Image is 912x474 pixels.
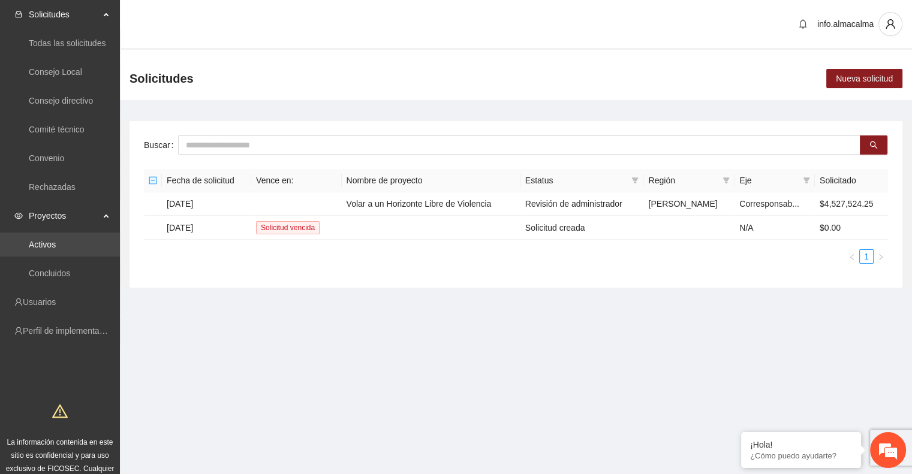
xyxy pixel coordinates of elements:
a: 1 [860,250,873,263]
span: warning [52,403,68,419]
td: Revisión de administrador [520,192,644,216]
button: search [860,135,887,155]
td: $4,527,524.25 [815,192,888,216]
button: Nueva solicitud [826,69,902,88]
a: Consejo directivo [29,96,93,105]
th: Nombre de proyecto [342,169,520,192]
span: inbox [14,10,23,19]
span: info.almacalma [817,19,874,29]
td: [DATE] [162,192,251,216]
span: filter [803,177,810,184]
div: Minimizar ventana de chat en vivo [197,6,225,35]
span: right [877,253,884,261]
span: filter [631,177,639,184]
td: $0.00 [815,216,888,240]
li: 1 [859,249,874,264]
td: Solicitud creada [520,216,644,240]
span: eye [14,212,23,220]
div: ¡Hola! [750,440,852,449]
span: filter [800,171,812,189]
th: Solicitado [815,169,888,192]
span: filter [629,171,641,189]
span: Región [648,174,718,187]
a: Rechazadas [29,182,76,192]
th: Vence en: [251,169,341,192]
span: filter [723,177,730,184]
span: Solicitudes [29,2,100,26]
span: filter [720,171,732,189]
span: left [848,253,856,261]
li: Previous Page [845,249,859,264]
button: user [878,12,902,36]
td: [DATE] [162,216,251,240]
th: Fecha de solicitud [162,169,251,192]
a: Consejo Local [29,67,82,77]
span: Proyectos [29,204,100,228]
a: Todas las solicitudes [29,38,106,48]
label: Buscar [144,135,178,155]
span: search [869,141,878,150]
textarea: Escriba su mensaje y pulse “Intro” [6,327,228,369]
span: Nueva solicitud [836,72,893,85]
div: Chatee con nosotros ahora [62,61,201,77]
a: Activos [29,240,56,249]
td: Volar a un Horizonte Libre de Violencia [342,192,520,216]
span: Eje [739,174,798,187]
span: Estamos en línea. [70,160,165,281]
span: Estatus [525,174,627,187]
span: user [879,19,902,29]
li: Next Page [874,249,888,264]
span: minus-square [149,176,157,185]
span: Corresponsab... [739,199,799,209]
button: bell [793,14,812,34]
span: Solicitudes [130,69,194,88]
a: Perfil de implementadora [23,326,116,336]
a: Concluidos [29,268,70,278]
span: bell [794,19,812,29]
button: left [845,249,859,264]
a: Convenio [29,153,64,163]
p: ¿Cómo puedo ayudarte? [750,451,852,460]
button: right [874,249,888,264]
a: Usuarios [23,297,56,307]
td: [PERSON_NAME] [643,192,735,216]
span: Solicitud vencida [256,221,320,234]
td: N/A [735,216,815,240]
a: Comité técnico [29,125,85,134]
